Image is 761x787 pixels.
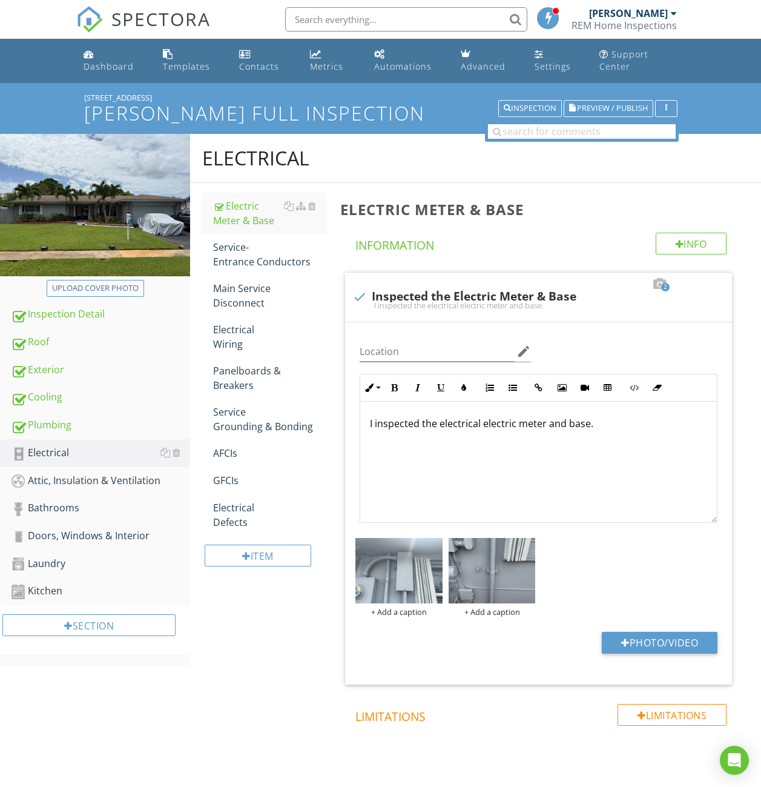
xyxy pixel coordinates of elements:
[79,44,148,78] a: Dashboard
[498,100,562,117] button: Inspection
[11,473,190,489] div: Attic, Insulation & Ventilation
[305,44,360,78] a: Metrics
[52,282,139,294] div: Upload cover photo
[504,104,556,113] div: Inspection
[456,44,519,78] a: Advanced
[656,233,727,254] div: Info
[84,93,677,102] div: [STREET_ADDRESS]
[213,364,326,393] div: Panelboards & Breakers
[158,44,225,78] a: Templates
[530,44,585,78] a: Settings
[11,500,190,516] div: Bathrooms
[599,48,648,72] div: Support Center
[564,102,653,113] a: Preview / Publish
[355,233,726,253] h4: Information
[11,445,190,461] div: Electrical
[355,538,443,603] img: data
[11,556,190,572] div: Laundry
[11,362,190,378] div: Exterior
[11,417,190,433] div: Plumbing
[213,322,326,351] div: Electrical Wiring
[429,376,452,399] button: Underline (Ctrl+U)
[213,281,326,310] div: Main Service Disconnect
[111,6,211,32] span: SPECTORA
[449,538,536,603] img: data
[618,704,726,726] div: Limitations
[47,280,144,297] button: Upload cover photo
[355,607,443,617] div: + Add a caption
[213,500,326,530] div: Electrical Defects
[369,44,446,78] a: Automations (Basic)
[340,201,742,218] h3: Electric Meter & Base
[360,342,515,362] input: Location
[163,61,210,72] div: Templates
[501,376,524,399] button: Unordered List
[213,199,326,228] div: Electric Meter & Base
[205,545,311,566] div: Item
[213,240,326,269] div: Service-Entrance Conductors
[2,614,176,636] div: Section
[720,746,749,775] div: Open Intercom Messenger
[213,473,326,488] div: GFCIs
[11,528,190,544] div: Doors, Windows & Interior
[449,607,536,617] div: + Add a caption
[550,376,573,399] button: Insert Image (Ctrl+P)
[76,6,103,33] img: The Best Home Inspection Software - Spectora
[572,19,677,32] div: REM Home Inspections
[564,100,653,117] button: Preview / Publish
[661,283,670,291] span: 2
[234,44,295,78] a: Contacts
[406,376,429,399] button: Italic (Ctrl+I)
[383,376,406,399] button: Bold (Ctrl+B)
[213,446,326,460] div: AFCIs
[213,405,326,434] div: Service Grounding & Bonding
[84,102,677,124] h1: [PERSON_NAME] Full Inspection
[488,124,676,139] input: search for comments
[11,307,190,322] div: Inspection Detail
[11,390,190,405] div: Cooling
[595,44,682,78] a: Support Center
[535,61,571,72] div: Settings
[76,16,211,42] a: SPECTORA
[11,583,190,599] div: Kitchen
[310,61,343,72] div: Metrics
[602,632,717,654] button: Photo/Video
[84,61,134,72] div: Dashboard
[498,102,562,113] a: Inspection
[355,704,726,725] h4: Limitations
[573,376,596,399] button: Insert Video
[239,61,279,72] div: Contacts
[370,416,707,431] p: I inspected the electrical electric meter and base.
[360,376,383,399] button: Inline Style
[352,301,725,310] div: I inspected the electrical electric meter and base.
[461,61,506,72] div: Advanced
[202,146,309,170] div: Electrical
[596,376,619,399] button: Insert Table
[622,376,645,399] button: Code View
[516,344,531,359] i: edit
[374,61,432,72] div: Automations
[285,7,527,32] input: Search everything...
[577,105,648,113] span: Preview / Publish
[645,376,668,399] button: Clear Formatting
[589,7,668,19] div: [PERSON_NAME]
[11,334,190,350] div: Roof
